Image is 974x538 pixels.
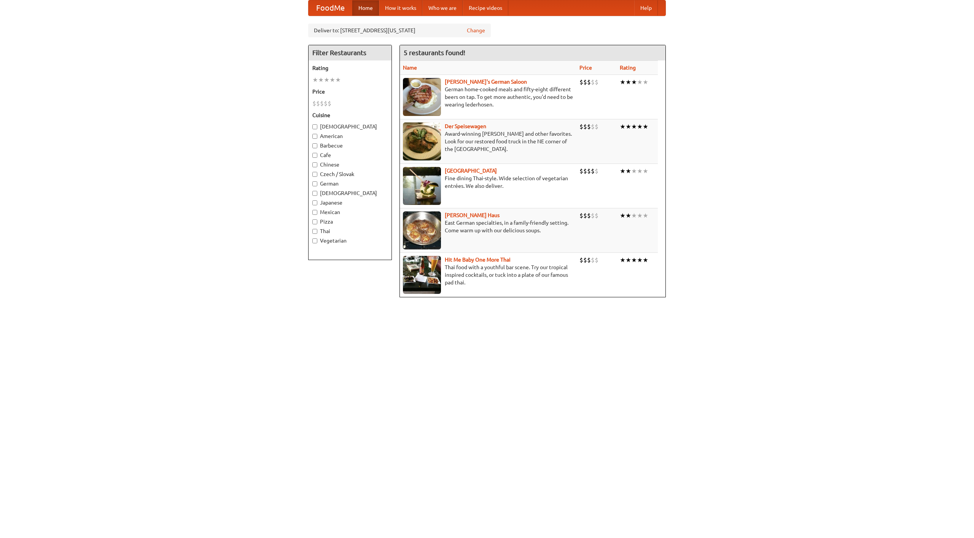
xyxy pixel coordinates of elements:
li: ★ [324,76,329,84]
li: $ [579,211,583,220]
li: $ [587,167,591,175]
li: $ [595,122,598,131]
li: $ [595,256,598,264]
li: ★ [625,211,631,220]
input: Vegetarian [312,238,317,243]
li: $ [587,211,591,220]
li: $ [591,256,595,264]
a: How it works [379,0,422,16]
li: ★ [620,78,625,86]
li: ★ [637,167,643,175]
a: [PERSON_NAME] Haus [445,212,500,218]
a: Price [579,65,592,71]
li: ★ [620,256,625,264]
label: Pizza [312,218,388,225]
label: Thai [312,227,388,235]
img: speisewagen.jpg [403,122,441,160]
li: $ [312,99,316,108]
h5: Rating [312,64,388,72]
li: ★ [637,256,643,264]
li: ★ [643,256,648,264]
a: Der Speisewagen [445,123,486,129]
li: $ [583,167,587,175]
li: ★ [335,76,341,84]
li: $ [579,256,583,264]
img: esthers.jpg [403,78,441,116]
li: ★ [625,167,631,175]
li: $ [579,167,583,175]
li: $ [328,99,331,108]
label: Chinese [312,161,388,168]
li: $ [583,256,587,264]
li: ★ [620,167,625,175]
li: $ [324,99,328,108]
li: $ [579,122,583,131]
li: ★ [329,76,335,84]
li: ★ [318,76,324,84]
li: ★ [637,122,643,131]
label: Japanese [312,199,388,206]
li: ★ [637,78,643,86]
p: Thai food with a youthful bar scene. Try our tropical inspired cocktails, or tuck into a plate of... [403,263,573,286]
a: Name [403,65,417,71]
li: ★ [620,122,625,131]
a: FoodMe [309,0,352,16]
img: kohlhaus.jpg [403,211,441,249]
a: Who we are [422,0,463,16]
li: ★ [631,122,637,131]
li: $ [591,167,595,175]
input: Cafe [312,153,317,158]
li: $ [583,78,587,86]
li: $ [595,78,598,86]
li: ★ [625,122,631,131]
a: [GEOGRAPHIC_DATA] [445,168,497,174]
li: ★ [625,78,631,86]
li: $ [579,78,583,86]
li: $ [591,78,595,86]
input: [DEMOGRAPHIC_DATA] [312,124,317,129]
input: Chinese [312,162,317,167]
p: East German specialties, in a family-friendly setting. Come warm up with our delicious soups. [403,219,573,234]
input: Japanese [312,200,317,205]
label: German [312,180,388,187]
ng-pluralize: 5 restaurants found! [404,49,465,56]
a: [PERSON_NAME]'s German Saloon [445,79,527,85]
input: Thai [312,229,317,234]
li: ★ [637,211,643,220]
li: ★ [643,122,648,131]
a: Recipe videos [463,0,508,16]
li: ★ [643,167,648,175]
label: Vegetarian [312,237,388,244]
a: Home [352,0,379,16]
label: [DEMOGRAPHIC_DATA] [312,189,388,197]
li: $ [587,122,591,131]
li: ★ [631,167,637,175]
div: Deliver to: [STREET_ADDRESS][US_STATE] [308,24,491,37]
label: Barbecue [312,142,388,149]
p: German home-cooked meals and fifty-eight different beers on tap. To get more authentic, you'd nee... [403,86,573,108]
label: Cafe [312,151,388,159]
a: Change [467,27,485,34]
h5: Price [312,88,388,95]
p: Award-winning [PERSON_NAME] and other favorites. Look for our restored food truck in the NE corne... [403,130,573,153]
li: ★ [631,256,637,264]
input: Mexican [312,210,317,215]
li: $ [591,122,595,131]
li: ★ [625,256,631,264]
h4: Filter Restaurants [309,45,392,60]
p: Fine dining Thai-style. Wide selection of vegetarian entrées. We also deliver. [403,175,573,190]
label: [DEMOGRAPHIC_DATA] [312,123,388,130]
img: babythai.jpg [403,256,441,294]
li: $ [583,211,587,220]
li: $ [587,78,591,86]
input: American [312,134,317,139]
li: $ [320,99,324,108]
a: Hit Me Baby One More Thai [445,257,511,263]
a: Help [634,0,658,16]
img: satay.jpg [403,167,441,205]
